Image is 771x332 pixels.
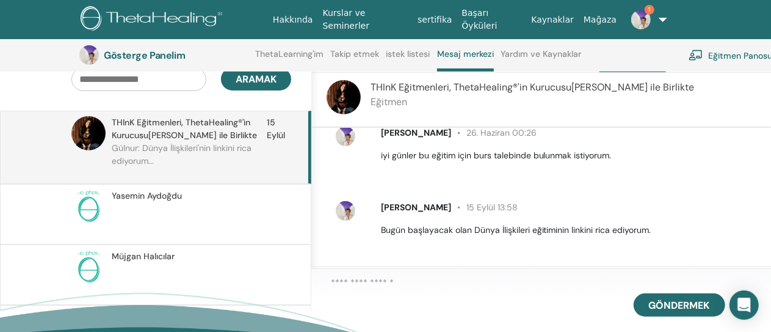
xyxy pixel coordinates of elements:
[437,48,494,59] font: Mesaj merkezi
[327,80,361,114] img: default.jpg
[381,224,651,235] font: Bugün başlayacak olan Dünya İlişkileri eğitiminin linkini rica ediyorum.
[273,15,313,24] font: Hakkında
[112,142,252,166] font: Gülnur: Dünya İlişkileri'nin linkini rica ediyorum...
[413,9,457,31] a: sertifika
[71,116,106,150] img: default.jpg
[371,81,571,94] font: THInK Eğitmenleri, ThetaHealing®'in Kurucusu
[729,290,759,320] div: Intercom Messenger'ı açın
[689,50,703,61] img: chalkboard-teacher.svg
[634,293,725,317] button: Göndermek
[330,49,379,68] a: Takip etmek
[386,49,430,68] a: istek listesi
[143,251,175,262] font: Halıcılar
[466,127,537,138] font: 26. Haziran 00:26
[323,8,370,31] font: Kurslar ve Seminerler
[330,48,379,59] font: Takip etmek
[267,117,285,141] font: 15 Eylül
[579,9,621,31] a: Mağaza
[236,73,277,86] font: Aramak
[649,6,651,13] font: 1
[147,190,182,201] font: Aydoğdu
[501,48,581,59] font: Yardım ve Kaynaklar
[462,8,498,31] font: Başarı Öyküleri
[318,2,413,37] a: Kurslar ve Seminerler
[371,95,407,108] font: Eğitmen
[584,15,617,24] font: Mağaza
[418,15,452,24] font: sertifika
[112,117,250,141] font: THInK Eğitmenleri, ThetaHealing®'in Kurucusu
[531,15,574,24] font: Kaynaklar
[112,190,145,201] font: Yasemin
[466,202,518,213] font: 15 Eylül 13:58
[255,49,324,68] a: ThetaLearning'im
[437,49,494,72] a: Mesaj merkezi
[81,6,226,34] img: logo.png
[381,127,451,138] font: [PERSON_NAME]
[71,190,106,224] img: no-photo.png
[255,48,324,59] font: ThetaLearning'im
[526,9,579,31] a: Kaynaklar
[571,81,694,94] font: [PERSON_NAME] ile Birlikte
[457,2,527,37] a: Başarı Öyküleri
[148,130,257,141] font: [PERSON_NAME] ile Birlikte
[381,150,612,161] font: iyi günler bu eğitim için burs talebinde bulunmak istiyorum.
[104,49,185,62] font: Gösterge Panelim
[336,127,355,146] img: default.jpg
[79,45,99,65] img: default.jpg
[386,48,430,59] font: istek listesi
[336,201,355,221] img: default.jpg
[268,9,318,31] a: Hakkında
[631,10,651,29] img: default.jpg
[501,49,581,68] a: Yardım ve Kaynaklar
[381,202,451,213] font: [PERSON_NAME]
[112,251,141,262] font: Müjgan
[71,250,106,284] img: no-photo.png
[221,68,291,90] button: Aramak
[649,299,710,312] font: Göndermek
